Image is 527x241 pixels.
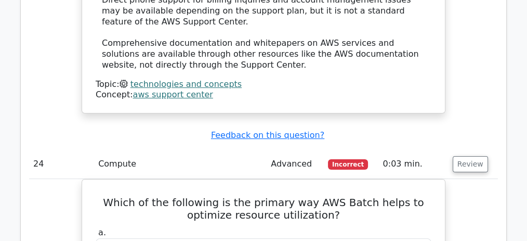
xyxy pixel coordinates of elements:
[328,159,368,170] span: Incorrect
[98,227,106,237] span: a.
[94,149,267,179] td: Compute
[96,90,431,100] div: Concept:
[29,149,94,179] td: 24
[453,156,488,172] button: Review
[130,79,242,89] a: technologies and concepts
[96,79,431,90] div: Topic:
[267,149,324,179] td: Advanced
[95,196,432,221] h5: Which of the following is the primary way AWS Batch helps to optimize resource utilization?
[133,90,213,99] a: aws support center
[211,130,324,140] a: Feedback on this question?
[378,149,448,179] td: 0:03 min.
